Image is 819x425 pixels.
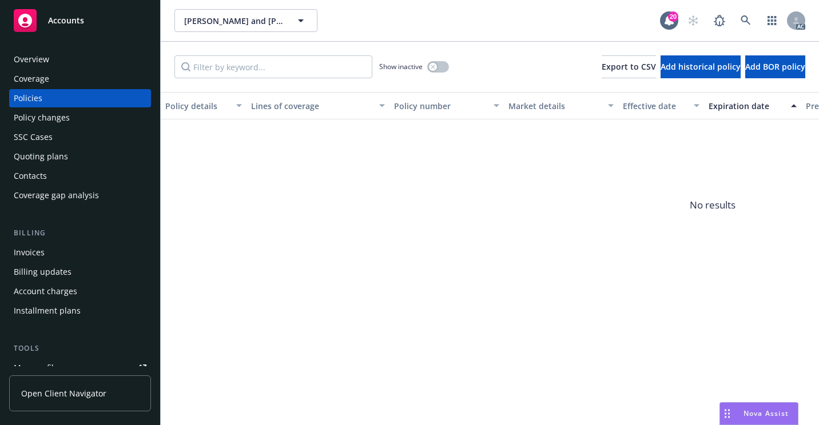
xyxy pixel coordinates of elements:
[14,89,42,107] div: Policies
[623,100,687,112] div: Effective date
[682,9,705,32] a: Start snowing
[661,55,741,78] button: Add historical policy
[709,100,784,112] div: Expiration date
[14,186,99,205] div: Coverage gap analysis
[744,408,789,418] span: Nova Assist
[745,55,805,78] button: Add BOR policy
[14,70,49,88] div: Coverage
[9,109,151,127] a: Policy changes
[9,343,151,354] div: Tools
[14,263,71,281] div: Billing updates
[14,243,45,262] div: Invoices
[9,89,151,107] a: Policies
[9,5,151,37] a: Accounts
[161,92,247,119] button: Policy details
[668,11,678,22] div: 20
[14,359,62,377] div: Manage files
[14,128,53,146] div: SSC Cases
[704,92,801,119] button: Expiration date
[504,92,618,119] button: Market details
[708,9,731,32] a: Report a Bug
[14,50,49,69] div: Overview
[661,61,741,72] span: Add historical policy
[720,403,734,424] div: Drag to move
[9,282,151,300] a: Account charges
[508,100,601,112] div: Market details
[618,92,704,119] button: Effective date
[719,402,798,425] button: Nova Assist
[9,147,151,166] a: Quoting plans
[14,147,68,166] div: Quoting plans
[9,359,151,377] a: Manage files
[9,167,151,185] a: Contacts
[745,61,805,72] span: Add BOR policy
[761,9,784,32] a: Switch app
[174,9,317,32] button: [PERSON_NAME] and [PERSON_NAME]
[9,227,151,239] div: Billing
[165,100,229,112] div: Policy details
[389,92,504,119] button: Policy number
[379,62,423,71] span: Show inactive
[21,387,106,399] span: Open Client Navigator
[14,167,47,185] div: Contacts
[9,302,151,320] a: Installment plans
[9,263,151,281] a: Billing updates
[48,16,84,25] span: Accounts
[9,186,151,205] a: Coverage gap analysis
[602,55,656,78] button: Export to CSV
[9,128,151,146] a: SSC Cases
[394,100,487,112] div: Policy number
[9,50,151,69] a: Overview
[734,9,757,32] a: Search
[14,282,77,300] div: Account charges
[602,61,656,72] span: Export to CSV
[14,302,81,320] div: Installment plans
[251,100,372,112] div: Lines of coverage
[247,92,389,119] button: Lines of coverage
[9,243,151,262] a: Invoices
[14,109,70,127] div: Policy changes
[174,55,372,78] input: Filter by keyword...
[9,70,151,88] a: Coverage
[184,15,283,27] span: [PERSON_NAME] and [PERSON_NAME]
